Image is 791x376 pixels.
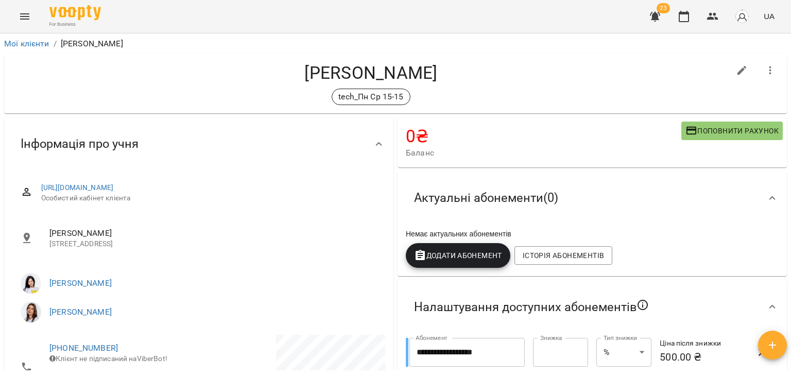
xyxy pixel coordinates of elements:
li: / [54,38,57,50]
p: [STREET_ADDRESS] [49,239,377,249]
span: Актуальні абонементи ( 0 ) [414,190,558,206]
p: [PERSON_NAME] [61,38,123,50]
a: Мої клієнти [4,39,49,48]
span: Додати Абонемент [414,249,502,262]
img: Ванічкіна Маргарита Олександрівна [21,302,41,322]
span: [PERSON_NAME] [49,227,377,240]
a: [PERSON_NAME] [49,307,112,317]
p: tech_Пн Ср 15-15 [338,91,403,103]
h6: Ціна після знижки [660,338,747,349]
span: Поповнити рахунок [685,125,779,137]
svg: Якщо не обрано жодного, клієнт зможе побачити всі публічні абонементи [637,299,649,311]
img: Новицька Ольга Ігорівна [21,273,41,294]
h4: [PERSON_NAME] [12,62,730,83]
div: tech_Пн Ср 15-15 [332,89,410,105]
button: Menu [12,4,37,29]
img: Voopty Logo [49,5,101,20]
span: Інформація про учня [21,136,139,152]
a: [URL][DOMAIN_NAME] [41,183,114,192]
span: Налаштування доступних абонементів [414,299,649,315]
span: Історія абонементів [523,249,604,262]
span: Клієнт не підписаний на ViberBot! [49,354,167,363]
a: [PHONE_NUMBER] [49,343,118,353]
button: UA [760,7,779,26]
h6: 500.00 ₴ [660,349,747,365]
a: [PERSON_NAME] [49,278,112,288]
span: 23 [657,3,670,13]
nav: breadcrumb [4,38,787,50]
span: For Business [49,21,101,28]
h4: 0 ₴ [406,126,681,147]
button: Історія абонементів [514,246,612,265]
div: Налаштування доступних абонементів [398,280,787,334]
div: Актуальні абонементи(0) [398,172,787,225]
button: Додати Абонемент [406,243,510,268]
div: % [596,338,651,367]
div: Немає актуальних абонементів [404,227,781,241]
span: UA [764,11,775,22]
div: Інформація про учня [4,117,393,170]
span: Особистий кабінет клієнта [41,193,377,203]
span: Баланс [406,147,681,159]
img: avatar_s.png [735,9,749,24]
button: Поповнити рахунок [681,122,783,140]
